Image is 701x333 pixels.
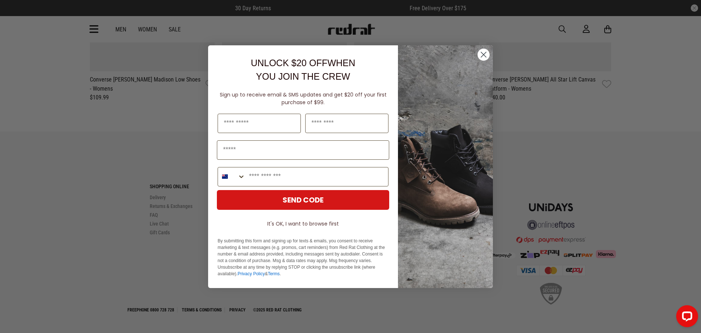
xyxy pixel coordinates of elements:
[670,302,701,333] iframe: LiveChat chat widget
[220,91,387,106] span: Sign up to receive email & SMS updates and get $20 off your first purchase of $99.
[256,71,350,82] span: YOU JOIN THE CREW
[218,167,245,186] button: Search Countries
[217,190,389,210] button: SEND CODE
[477,48,490,61] button: Close dialog
[238,271,265,276] a: Privacy Policy
[268,271,280,276] a: Terms
[217,140,389,160] input: Email
[251,58,327,68] span: UNLOCK $20 OFF
[218,114,301,133] input: First Name
[398,45,493,288] img: f7662613-148e-4c88-9575-6c6b5b55a647.jpeg
[217,217,389,230] button: It's OK, I want to browse first
[218,238,388,277] p: By submitting this form and signing up for texts & emails, you consent to receive marketing & tex...
[327,58,355,68] span: WHEN
[222,174,228,179] img: New Zealand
